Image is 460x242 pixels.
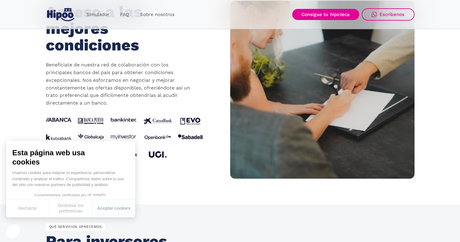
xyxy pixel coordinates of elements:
[115,9,135,21] a: FAQ
[135,9,180,21] a: Sobre nosotros
[46,4,187,53] h2: Acceso a las mejores condiciones
[362,8,415,21] a: Escríbenos
[46,61,193,107] p: Benefíciate de nuestra red de colaboración con los principales bancos del país para obtener condi...
[46,223,105,231] div: QUÉ SERVICIOS OFRECEMOS
[81,9,115,21] a: Simulador
[292,9,359,20] a: Consigue tu hipoteca
[379,12,405,17] div: Escríbenos
[46,6,76,24] a: home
